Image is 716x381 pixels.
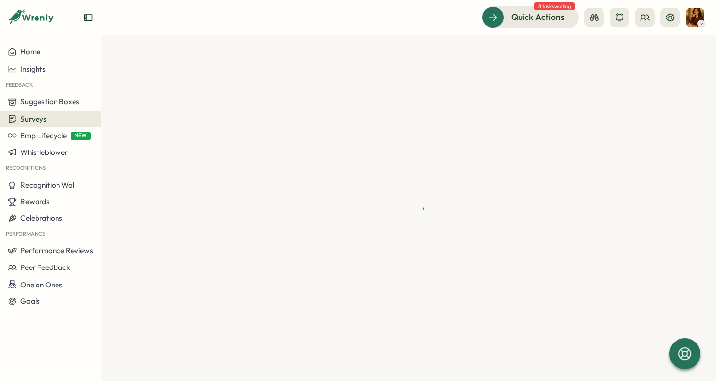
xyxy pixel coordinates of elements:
button: Expand sidebar [83,13,93,22]
span: 8 tasks waiting [534,2,575,10]
span: Recognition Wall [20,180,75,190]
span: One on Ones [20,280,62,289]
span: Home [20,47,40,56]
span: Rewards [20,197,50,206]
img: Barbs [686,8,704,27]
span: Performance Reviews [20,246,93,255]
span: Celebrations [20,213,62,223]
span: Surveys [20,114,47,124]
button: Quick Actions [482,6,579,28]
span: NEW [71,132,91,140]
span: Insights [20,64,46,74]
span: Quick Actions [511,11,565,23]
span: Whistleblower [20,148,68,157]
span: Goals [20,296,40,305]
span: Suggestion Boxes [20,97,79,107]
span: Peer Feedback [20,263,70,272]
span: Emp Lifecycle [20,131,67,140]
